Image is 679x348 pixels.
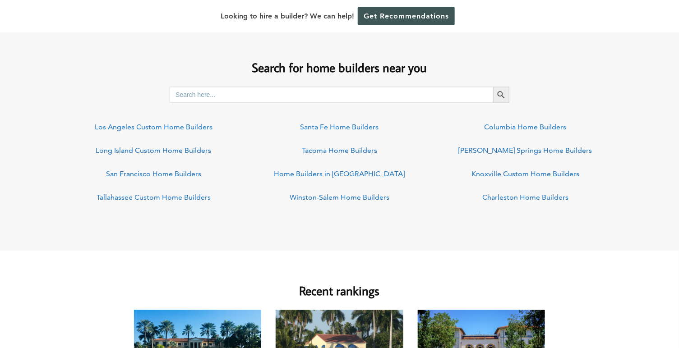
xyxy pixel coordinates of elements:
[302,146,377,155] a: Tacoma Home Builders
[471,169,579,178] a: Knoxville Custom Home Builders
[485,123,567,131] a: Columbia Home Builders
[506,283,668,337] iframe: Drift Widget Chat Controller
[95,123,212,131] a: Los Angeles Custom Home Builders
[106,169,201,178] a: San Francisco Home Builders
[482,193,568,201] a: Charleston Home Builders
[358,7,455,25] a: Get Recommendations
[459,146,592,155] a: [PERSON_NAME] Springs Home Builders
[97,193,211,201] a: Tallahassee Custom Home Builders
[170,87,493,103] input: Search here...
[496,90,506,100] svg: Search
[300,123,379,131] a: Santa Fe Home Builders
[134,269,545,300] h2: Recent rankings
[274,169,405,178] a: Home Builders in [GEOGRAPHIC_DATA]
[96,146,212,155] a: Long Island Custom Home Builders
[290,193,389,201] a: Winston-Salem Home Builders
